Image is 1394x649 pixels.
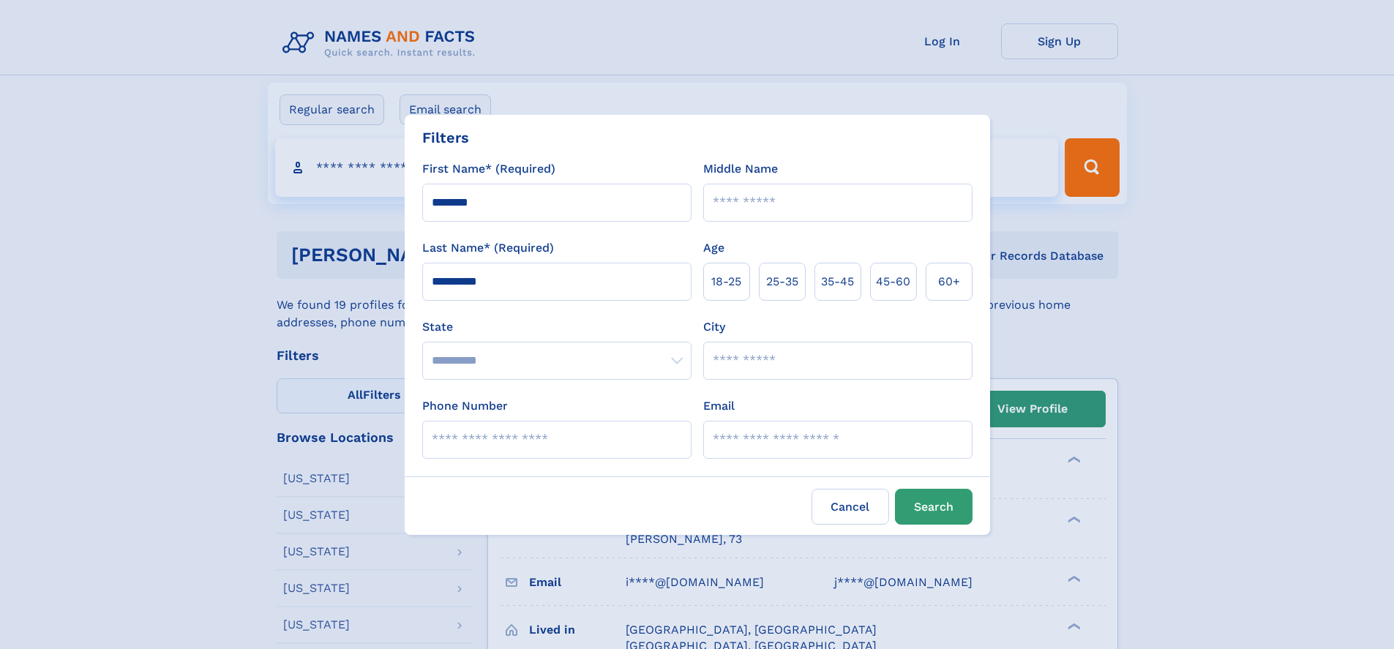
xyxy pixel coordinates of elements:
label: Last Name* (Required) [422,239,554,257]
label: Email [703,397,735,415]
label: Cancel [812,489,889,525]
span: 60+ [938,273,960,290]
label: Phone Number [422,397,508,415]
div: Filters [422,127,469,149]
label: Middle Name [703,160,778,178]
span: 45‑60 [876,273,910,290]
label: State [422,318,692,336]
span: 35‑45 [821,273,854,290]
span: 18‑25 [711,273,741,290]
button: Search [895,489,973,525]
span: 25‑35 [766,273,798,290]
label: First Name* (Required) [422,160,555,178]
label: Age [703,239,724,257]
label: City [703,318,725,336]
